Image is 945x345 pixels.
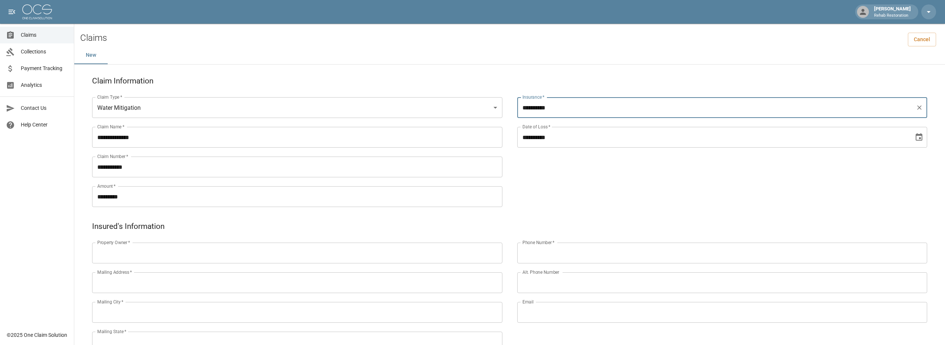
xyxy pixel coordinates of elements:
span: Payment Tracking [21,65,68,72]
span: Claims [21,31,68,39]
label: Property Owner [97,239,130,246]
span: Analytics [21,81,68,89]
span: Contact Us [21,104,68,112]
label: Claim Number [97,153,128,160]
p: Rehab Restoration [874,13,911,19]
button: open drawer [4,4,19,19]
label: Claim Name [97,124,124,130]
label: Amount [97,183,116,189]
img: ocs-logo-white-transparent.png [22,4,52,19]
div: [PERSON_NAME] [871,5,914,19]
label: Mailing Address [97,269,132,275]
div: dynamic tabs [74,46,945,64]
button: New [74,46,108,64]
button: Choose date [912,130,926,145]
label: Mailing City [97,299,124,305]
label: Phone Number [522,239,554,246]
label: Alt. Phone Number [522,269,559,275]
label: Email [522,299,534,305]
label: Date of Loss [522,124,550,130]
div: © 2025 One Claim Solution [7,331,67,339]
label: Claim Type [97,94,122,100]
label: Mailing State [97,328,126,335]
a: Cancel [908,33,936,46]
span: Help Center [21,121,68,129]
h2: Claims [80,33,107,43]
button: Clear [914,102,925,113]
div: Water Mitigation [92,97,502,118]
span: Collections [21,48,68,56]
label: Insurance [522,94,544,100]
